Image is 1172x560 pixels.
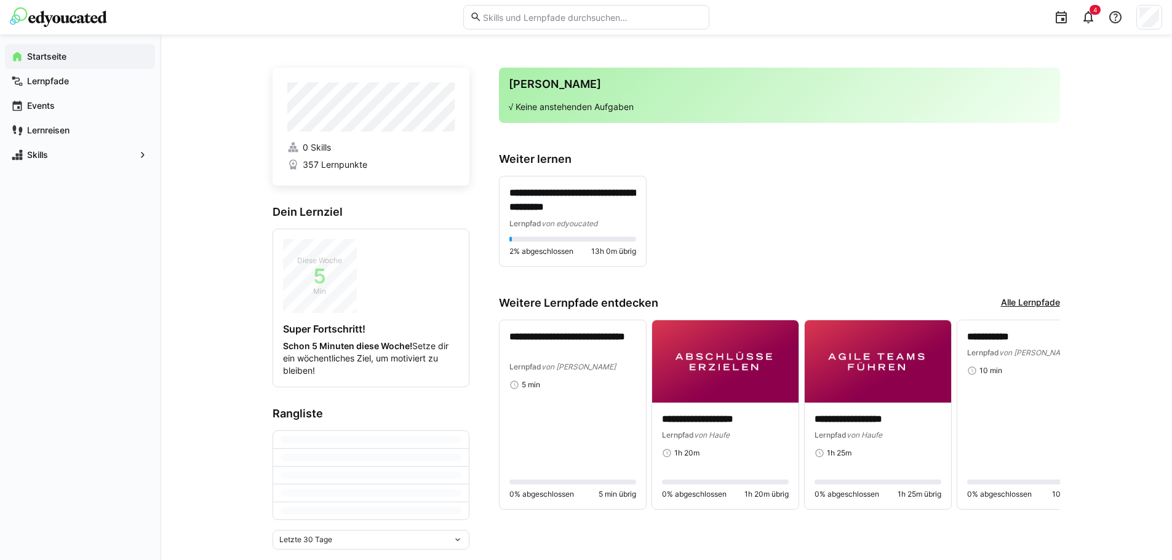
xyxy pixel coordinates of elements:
h3: Rangliste [273,407,469,420]
span: von edyoucated [541,219,597,228]
span: von [PERSON_NAME] [541,362,616,371]
span: von Haufe [694,430,730,440]
span: Lernpfad [662,430,694,440]
h3: Weiter lernen [499,152,1060,166]
strong: Schon 5 Minuten diese Woche! [283,341,412,351]
h3: Dein Lernziel [273,205,469,219]
span: 0% abgeschlossen [967,489,1032,499]
input: Skills und Lernpfade durchsuchen… [482,12,702,23]
span: 0% abgeschlossen [662,489,727,499]
span: Lernpfad [967,348,999,357]
span: 1h 25m übrig [898,489,941,499]
span: von Haufe [847,430,882,440]
span: 0 Skills [303,141,331,154]
span: 357 Lernpunkte [303,159,367,171]
h4: Super Fortschritt! [283,323,459,335]
span: von [PERSON_NAME] [999,348,1074,357]
span: Lernpfad [815,430,847,440]
p: √ Keine anstehenden Aufgaben [509,101,1050,113]
span: 0% abgeschlossen [509,489,574,499]
span: 13h 0m übrig [591,246,636,256]
img: image [805,320,951,403]
span: 1h 20m [674,448,700,458]
span: 10 min [979,366,1002,376]
span: 2% abgeschlossen [509,246,573,256]
h3: [PERSON_NAME] [509,77,1050,91]
span: 1h 20m übrig [744,489,789,499]
span: 0% abgeschlossen [815,489,879,499]
span: 4 [1093,6,1097,14]
a: 0 Skills [287,141,455,154]
span: Lernpfad [509,219,541,228]
h3: Weitere Lernpfade entdecken [499,296,658,310]
span: Lernpfad [509,362,541,371]
span: 5 min übrig [599,489,636,499]
span: 5 min [522,380,540,390]
p: Setze dir ein wöchentliches Ziel, um motiviert zu bleiben! [283,340,459,377]
span: 1h 25m [827,448,851,458]
span: 10 min übrig [1052,489,1094,499]
span: Letzte 30 Tage [279,535,332,545]
a: Alle Lernpfade [1001,296,1060,310]
img: image [652,320,799,403]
